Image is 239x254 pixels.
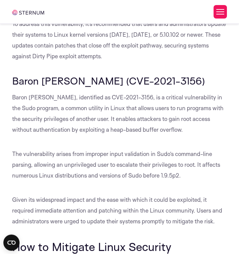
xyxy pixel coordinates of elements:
[12,196,222,225] span: Given its widespread impact and the ease with which it could be exploited, it required immediate ...
[12,94,224,133] span: Baron [PERSON_NAME], identified as CVE-2021-3156, is a critical vulnerability in the Sudo program...
[12,10,44,15] img: sternum iot
[12,74,205,87] span: Baron [PERSON_NAME] (CVE-2021-3156)
[12,150,220,179] span: The vulnerability arises from improper input validation in Sudo’s command-line parsing, allowing ...
[213,5,227,19] button: Toggle Menu
[3,234,20,251] button: Open CMP widget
